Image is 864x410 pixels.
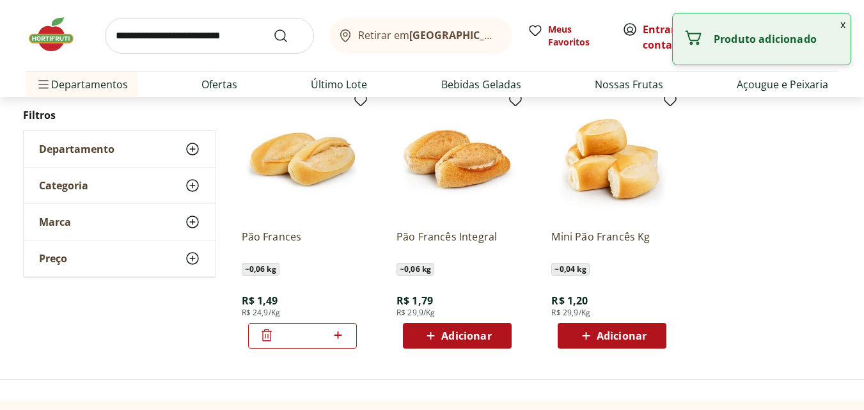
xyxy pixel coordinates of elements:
[441,331,491,341] span: Adicionar
[105,18,314,54] input: search
[397,294,433,308] span: R$ 1,79
[558,323,666,349] button: Adicionar
[24,168,216,203] button: Categoria
[835,13,851,35] button: Fechar notificação
[403,323,512,349] button: Adicionar
[329,18,512,54] button: Retirar em[GEOGRAPHIC_DATA]/[GEOGRAPHIC_DATA]
[39,252,67,265] span: Preço
[24,204,216,240] button: Marca
[548,23,607,49] span: Meus Favoritos
[397,230,518,258] a: Pão Francês Integral
[242,294,278,308] span: R$ 1,49
[737,77,828,92] a: Açougue e Peixaria
[273,28,304,43] button: Submit Search
[409,28,625,42] b: [GEOGRAPHIC_DATA]/[GEOGRAPHIC_DATA]
[551,263,589,276] span: ~ 0,04 kg
[643,22,713,52] a: Criar conta
[397,308,436,318] span: R$ 29,9/Kg
[551,294,588,308] span: R$ 1,20
[528,23,607,49] a: Meus Favoritos
[441,77,521,92] a: Bebidas Geladas
[36,69,128,100] span: Departamentos
[39,143,114,155] span: Departamento
[39,216,71,228] span: Marca
[39,179,88,192] span: Categoria
[201,77,237,92] a: Ofertas
[643,22,675,36] a: Entrar
[242,230,363,258] a: Pão Frances
[397,98,518,219] img: Pão Francês Integral
[24,131,216,167] button: Departamento
[36,69,51,100] button: Menu
[311,77,367,92] a: Último Lote
[242,263,279,276] span: ~ 0,06 kg
[24,240,216,276] button: Preço
[358,29,499,41] span: Retirar em
[26,15,90,54] img: Hortifruti
[23,102,216,128] h2: Filtros
[714,33,840,45] p: Produto adicionado
[242,308,281,318] span: R$ 24,9/Kg
[397,263,434,276] span: ~ 0,06 kg
[242,98,363,219] img: Pão Frances
[551,98,673,219] img: Mini Pão Francês Kg
[643,22,700,52] span: ou
[597,331,647,341] span: Adicionar
[551,230,673,258] a: Mini Pão Francês Kg
[551,308,590,318] span: R$ 29,9/Kg
[595,77,663,92] a: Nossas Frutas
